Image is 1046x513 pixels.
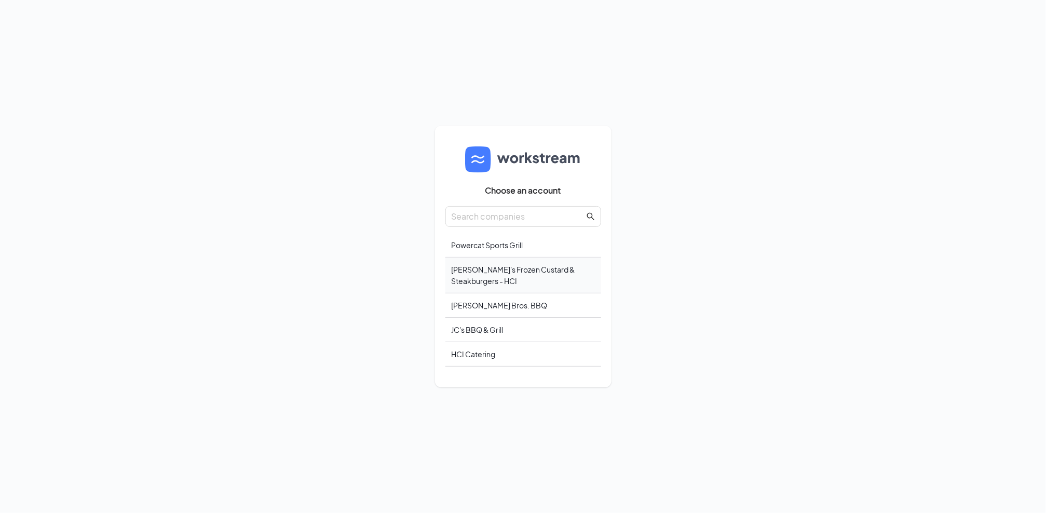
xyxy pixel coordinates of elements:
span: Choose an account [485,185,561,196]
div: [PERSON_NAME]'s Frozen Custard & Steakburgers - HCI [445,258,601,293]
span: search [587,212,595,221]
img: logo [465,146,581,172]
div: HCI Catering [445,342,601,367]
div: Powercat Sports Grill [445,233,601,258]
div: [PERSON_NAME] Bros. BBQ [445,293,601,318]
input: Search companies [452,210,585,223]
div: JC's BBQ & Grill [445,318,601,342]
